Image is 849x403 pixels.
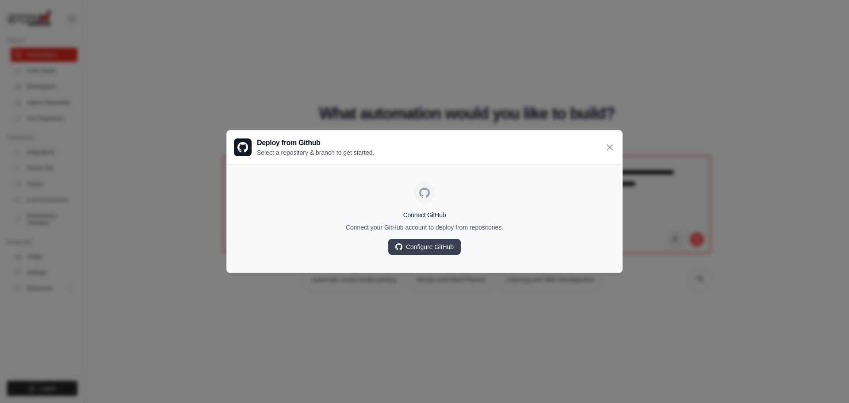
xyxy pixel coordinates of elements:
[234,211,615,219] h4: Connect GitHub
[805,361,849,403] div: 채팅 위젯
[234,223,615,232] p: Connect your GitHub account to deploy from repositories.
[805,361,849,403] iframe: Chat Widget
[257,138,374,148] h3: Deploy from Github
[388,239,461,255] a: Configure GitHub
[257,148,374,157] p: Select a repository & branch to get started.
